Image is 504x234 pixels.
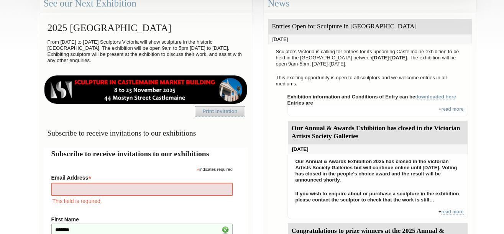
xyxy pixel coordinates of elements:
[51,165,233,172] div: indicates required
[441,106,463,112] a: read more
[272,73,468,89] p: This exciting opportunity is open to all sculptors and we welcome entries in all mediums.
[268,34,472,44] div: [DATE]
[268,19,472,34] div: Entries Open for Sculpture in [GEOGRAPHIC_DATA]
[44,126,248,141] h3: Subscribe to receive invitations to our exhibitions
[287,209,468,219] div: +
[272,47,468,69] p: Sculptors Victoria is calling for entries for its upcoming Castelmaine exhibition to be held in t...
[292,157,464,185] p: Our Annual & Awards Exhibition 2025 has closed in the Victorian Artists Society Galleries but wil...
[441,209,463,215] a: read more
[288,144,468,154] div: [DATE]
[51,172,233,182] label: Email Address
[44,37,248,65] p: From [DATE] to [DATE] Sculptors Victoria will show sculpture in the historic [GEOGRAPHIC_DATA]. T...
[287,106,468,116] div: +
[288,121,468,144] div: Our Annual & Awards Exhibition has closed in the Victorian Artists Society Galleries
[292,189,464,205] p: If you wish to enquire about or purchase a sculpture in the exhibition please contact the sculpto...
[287,94,456,100] strong: Exhibition information and Conditions of Entry can be
[195,106,245,117] a: Print Invitation
[372,55,407,61] strong: [DATE]-[DATE]
[415,94,456,100] a: downloaded here
[44,18,248,37] h2: 2025 [GEOGRAPHIC_DATA]
[51,197,233,205] div: This field is required.
[51,216,233,223] label: First Name
[51,148,240,159] h2: Subscribe to receive invitations to our exhibitions
[44,75,248,104] img: castlemaine-ldrbd25v2.png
